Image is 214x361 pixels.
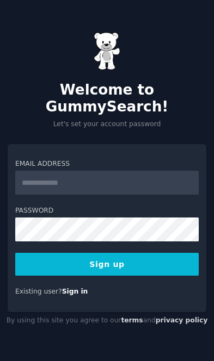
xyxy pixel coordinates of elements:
[15,159,199,169] label: Email Address
[15,206,199,216] label: Password
[62,288,88,295] a: Sign in
[121,316,143,324] a: terms
[15,288,62,295] span: Existing user?
[94,32,121,70] img: Gummy Bear
[156,316,208,324] a: privacy policy
[15,253,199,276] button: Sign up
